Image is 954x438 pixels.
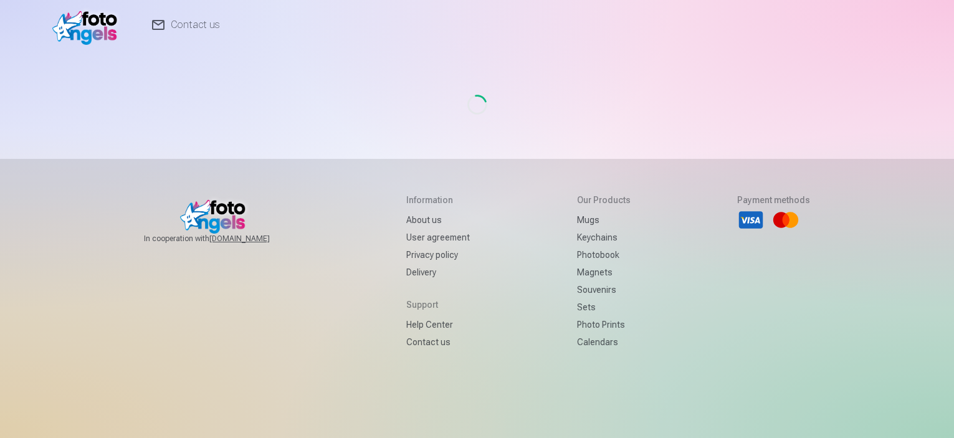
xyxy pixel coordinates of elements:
span: In cooperation with [144,234,300,244]
a: About us [406,211,470,229]
a: Privacy policy [406,246,470,264]
a: Contact us [406,333,470,351]
a: Delivery [406,264,470,281]
li: Mastercard [772,206,799,234]
a: [DOMAIN_NAME] [209,234,300,244]
h5: Information [406,194,470,206]
a: Help Center [406,316,470,333]
a: Calendars [577,333,631,351]
h5: Support [406,298,470,311]
a: Photobook [577,246,631,264]
img: /v1 [52,5,124,45]
a: Sets [577,298,631,316]
h5: Our products [577,194,631,206]
a: Keychains [577,229,631,246]
a: User agreement [406,229,470,246]
li: Visa [737,206,765,234]
h5: Payment methods [737,194,810,206]
a: Magnets [577,264,631,281]
a: Mugs [577,211,631,229]
a: Souvenirs [577,281,631,298]
a: Photo prints [577,316,631,333]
